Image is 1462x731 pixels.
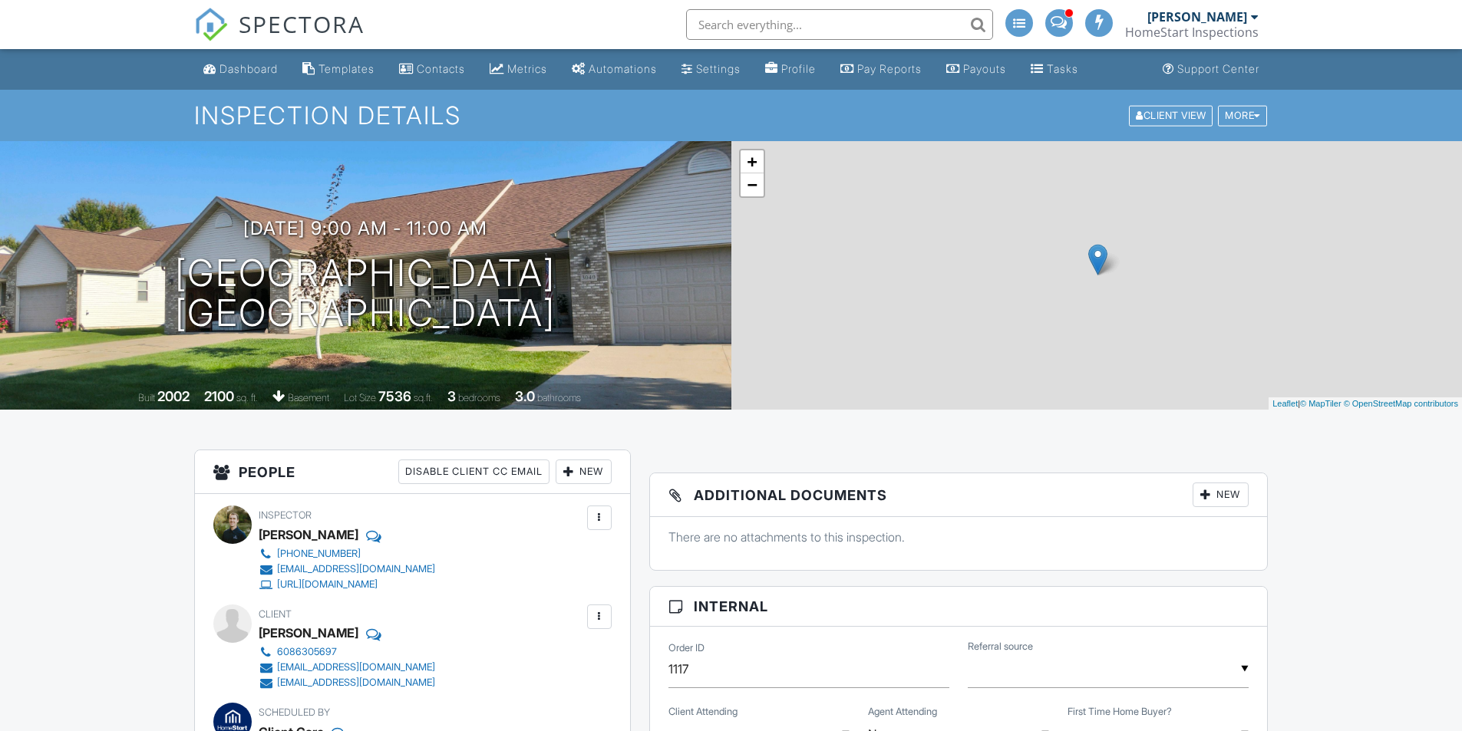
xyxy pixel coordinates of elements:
div: 2100 [204,388,234,404]
a: Dashboard [197,55,284,84]
div: Automations [589,62,657,75]
div: [EMAIL_ADDRESS][DOMAIN_NAME] [277,677,435,689]
span: sq.ft. [414,392,433,403]
h3: People [195,450,630,494]
a: Zoom out [741,173,764,196]
a: SPECTORA [194,21,365,53]
div: Settings [696,62,741,75]
a: Zoom in [741,150,764,173]
label: First Time Home Buyer? [1068,705,1172,719]
h1: Inspection Details [194,102,1269,129]
div: Client View [1129,105,1213,126]
h1: [GEOGRAPHIC_DATA] [GEOGRAPHIC_DATA] [175,253,556,334]
div: Dashboard [219,62,278,75]
a: Contacts [393,55,471,84]
span: Scheduled By [259,706,330,718]
div: Metrics [507,62,547,75]
div: New [556,459,612,484]
img: The Best Home Inspection Software - Spectora [194,8,228,41]
div: New [1193,482,1249,507]
h3: [DATE] 9:00 am - 11:00 am [243,218,487,239]
span: Lot Size [344,392,376,403]
div: Tasks [1047,62,1078,75]
div: HomeStart Inspections [1125,25,1259,40]
a: 6086305697 [259,644,435,660]
a: Tasks [1025,55,1084,84]
label: Order ID [668,641,705,655]
span: Built [138,392,155,403]
label: Referral source [968,640,1033,654]
div: Contacts [417,62,465,75]
a: Automations (Advanced) [566,55,663,84]
a: Metrics [483,55,553,84]
a: Payouts [940,55,1012,84]
div: Profile [781,62,816,75]
div: Disable Client CC Email [398,459,549,484]
span: bathrooms [537,392,581,403]
div: 3.0 [515,388,535,404]
div: [URL][DOMAIN_NAME] [277,578,378,591]
span: SPECTORA [239,8,365,40]
input: Search everything... [686,9,993,40]
a: Support Center [1157,55,1266,84]
a: © MapTiler [1300,399,1342,408]
a: [EMAIL_ADDRESS][DOMAIN_NAME] [259,561,435,577]
div: 3 [447,388,456,404]
div: [PHONE_NUMBER] [277,548,361,560]
span: Client [259,608,292,620]
div: Templates [318,62,375,75]
a: [EMAIL_ADDRESS][DOMAIN_NAME] [259,660,435,675]
a: Leaflet [1272,399,1298,408]
a: © OpenStreetMap contributors [1344,399,1458,408]
div: 6086305697 [277,646,337,658]
div: 2002 [157,388,190,404]
div: [EMAIL_ADDRESS][DOMAIN_NAME] [277,661,435,673]
div: Payouts [963,62,1006,75]
span: Inspector [259,509,312,521]
a: Templates [296,55,381,84]
a: Company Profile [759,55,822,84]
a: [URL][DOMAIN_NAME] [259,577,435,592]
div: [PERSON_NAME] [259,621,358,644]
h3: Internal [650,587,1268,627]
div: | [1269,397,1462,410]
div: Support Center [1177,62,1259,75]
p: There are no attachments to this inspection. [668,528,1249,545]
span: sq. ft. [236,392,258,403]
span: basement [288,392,329,403]
label: Agent Attending [868,705,937,719]
div: More [1218,105,1267,126]
a: Client View [1127,109,1216,120]
a: Pay Reports [834,55,928,84]
a: [PHONE_NUMBER] [259,546,435,561]
div: [EMAIL_ADDRESS][DOMAIN_NAME] [277,563,435,575]
div: [PERSON_NAME] [259,523,358,546]
span: bedrooms [458,392,500,403]
div: [PERSON_NAME] [1147,9,1247,25]
h3: Additional Documents [650,473,1268,517]
label: Client Attending [668,705,738,719]
div: Pay Reports [857,62,922,75]
a: [EMAIL_ADDRESS][DOMAIN_NAME] [259,675,435,690]
a: Settings [675,55,747,84]
div: 7536 [378,388,411,404]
